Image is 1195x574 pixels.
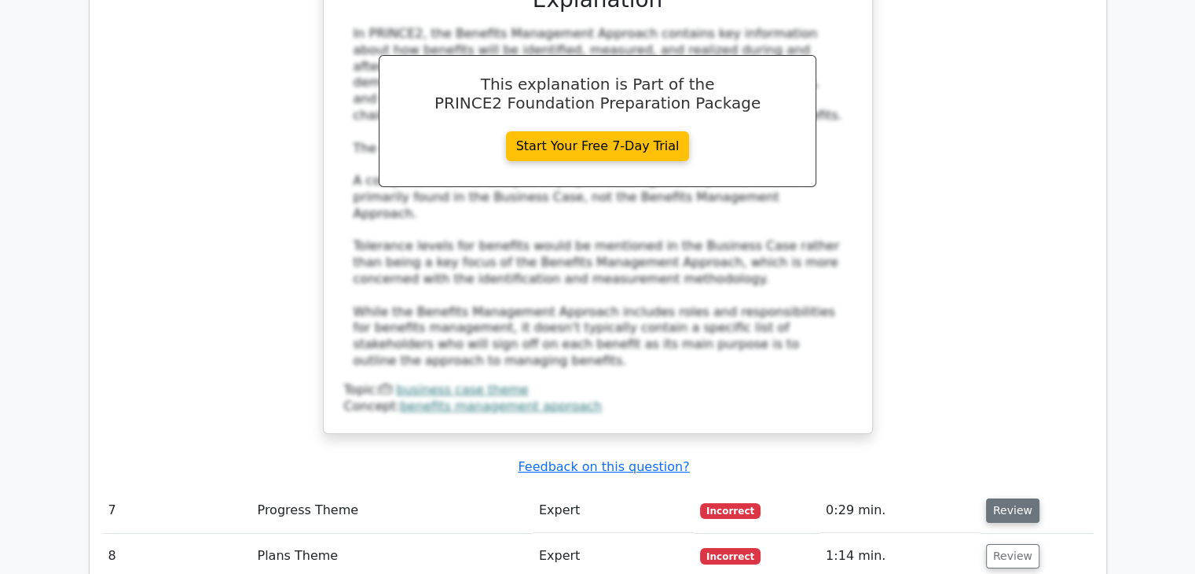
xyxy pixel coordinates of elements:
td: 0:29 min. [819,488,980,533]
a: benefits management approach [400,399,602,414]
a: Start Your Free 7-Day Trial [506,131,690,161]
button: Review [986,544,1039,568]
span: Incorrect [700,548,761,564]
div: Concept: [344,399,852,415]
span: Incorrect [700,503,761,519]
td: Progress Theme [251,488,532,533]
button: Review [986,499,1039,523]
a: business case theme [396,382,528,397]
td: Expert [533,488,694,533]
a: Feedback on this question? [518,459,689,474]
div: In PRINCE2, the Benefits Management Approach contains key information about how benefits will be ... [354,26,842,370]
td: 7 [102,488,251,533]
div: Topic: [344,382,852,399]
